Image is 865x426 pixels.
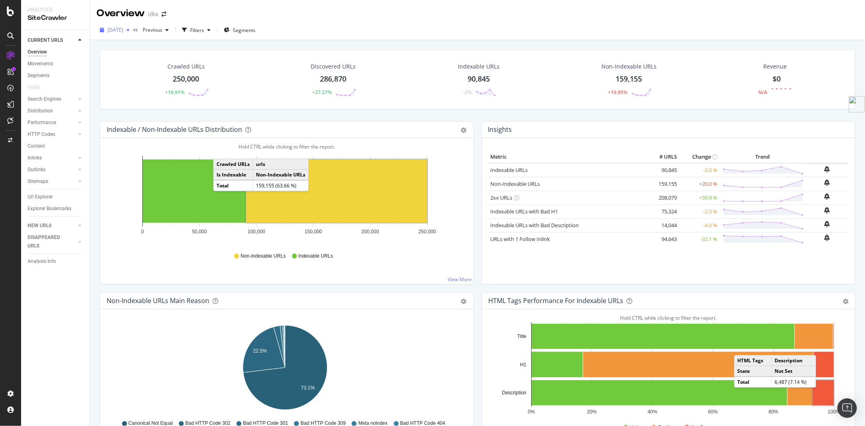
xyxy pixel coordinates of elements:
div: bell-plus [824,235,830,241]
button: Segments [221,24,259,37]
td: -4.0 % [679,218,719,232]
a: DISAPPEARED URLS [28,233,76,250]
a: Content [28,142,84,151]
td: State [734,366,771,377]
td: urls [253,159,308,170]
button: [DATE] [97,24,133,37]
span: 2025 Sep. 25th [107,26,123,33]
span: Revenue [763,62,787,71]
div: CURRENT URLS [28,36,63,45]
text: 22.5% [253,348,267,354]
span: Segments [233,27,255,34]
div: Overview [97,6,145,20]
text: 20% [587,409,597,415]
div: Non-Indexable URLs [601,62,657,71]
td: Total [214,180,253,191]
a: Analysis Info [28,257,84,266]
a: CURRENT URLS [28,36,76,45]
text: Description [502,390,526,396]
div: A chart. [489,322,845,416]
td: 94,643 [646,232,679,246]
div: Analysis Info [28,257,56,266]
text: 0% [528,409,535,415]
span: $0 [773,74,781,84]
span: Previous [140,26,162,33]
div: bell-plus [824,221,830,227]
svg: A chart. [107,151,463,245]
a: Indexable URLs with Bad H1 [491,208,558,215]
div: Indexable / Non-Indexable URLs Distribution [107,125,242,133]
div: N/A [758,89,767,96]
div: Content [28,142,45,151]
div: HTML Tags Performance for Indexable URLs [489,297,624,305]
div: bell-plus [824,166,830,172]
div: 159,155 [616,74,642,84]
div: Open Intercom Messenger [837,398,857,418]
td: -2.0 % [679,163,719,177]
td: 159,155 [646,177,679,191]
text: 200,000 [361,229,379,235]
a: Indexable URLs [491,166,528,174]
a: Visits [28,83,48,92]
a: View More [448,276,472,283]
text: 80% [768,409,778,415]
text: 250,000 [419,229,436,235]
div: bell-plus [824,207,830,213]
a: Inlinks [28,154,76,162]
div: Distribution [28,107,53,115]
a: HTTP Codes [28,130,76,139]
a: Explorer Bookmarks [28,204,84,213]
div: gear [461,127,467,133]
a: Segments [28,71,84,80]
td: +59.9 % [679,191,719,204]
div: DISAPPEARED URLS [28,233,69,250]
td: Is Indexable [214,170,253,181]
div: arrow-right-arrow-left [161,11,166,17]
div: Filters [190,27,204,34]
text: 0 [141,229,144,235]
img: side-widget.svg [849,96,865,112]
div: Crawled URLs [167,62,205,71]
button: Previous [140,24,172,37]
div: HTTP Codes [28,130,55,139]
div: Explorer Bookmarks [28,204,71,213]
td: 159,155 (63.66 %) [253,180,308,191]
div: Visits [28,83,40,92]
div: +10.91% [165,89,185,96]
div: +27.27% [312,89,332,96]
td: 90,845 [646,163,679,177]
td: 14,044 [646,218,679,232]
div: Analytics [28,6,83,13]
div: -2% [463,89,472,96]
h4: Insights [488,124,512,135]
svg: A chart. [107,322,463,416]
text: Title [517,333,526,339]
td: Total [734,377,771,387]
div: SiteCrawler [28,13,83,23]
div: Inlinks [28,154,42,162]
td: +20.0 % [679,177,719,191]
a: URLs with 1 Follow Inlink [491,235,550,243]
th: Change [679,151,719,163]
a: Performance [28,118,76,127]
div: NEW URLS [28,222,52,230]
div: 90,845 [468,74,490,84]
text: H1 [520,362,526,368]
td: Non-Indexable URLs [253,170,308,181]
div: bell-plus [824,193,830,200]
div: +19.95% [608,89,627,96]
div: 250,000 [173,74,199,84]
div: bell-plus [824,179,830,186]
a: Sitemaps [28,177,76,186]
div: Movements [28,60,53,68]
a: Indexable URLs with Bad Description [491,222,579,229]
div: Outlinks [28,166,45,174]
div: Url Explorer [28,193,53,201]
text: 100,000 [248,229,266,235]
a: Search Engines [28,95,76,103]
a: Distribution [28,107,76,115]
span: Indexable URLs [298,253,333,260]
a: 2xx URLs [491,194,513,201]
